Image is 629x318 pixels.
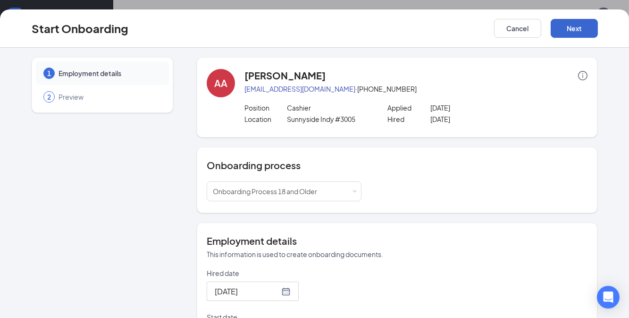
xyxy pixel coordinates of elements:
span: Preview [59,92,159,102]
h4: [PERSON_NAME] [244,69,326,82]
p: Sunnyside Indy #3005 [287,114,373,124]
h4: Onboarding process [207,159,588,172]
p: This information is used to create onboarding documents. [207,249,588,259]
p: Hired [387,114,430,124]
p: · [PHONE_NUMBER] [244,84,588,94]
h4: Employment details [207,234,588,248]
span: info-circle [578,71,587,80]
button: Next [551,19,598,38]
p: Position [244,103,287,112]
span: Onboarding Process 18 and Older [213,187,317,196]
p: [DATE] [430,114,516,124]
input: Aug 27, 2025 [215,285,279,297]
button: Cancel [494,19,541,38]
span: 2 [47,92,51,102]
span: Employment details [59,69,159,78]
h3: Start Onboarding [32,20,128,36]
div: Open Intercom Messenger [597,286,620,309]
a: [EMAIL_ADDRESS][DOMAIN_NAME] [244,85,355,93]
p: Cashier [287,103,373,112]
p: Applied [387,103,430,112]
div: [object Object] [213,182,324,201]
span: 1 [47,69,51,78]
p: [DATE] [430,103,516,112]
div: AA [214,77,227,90]
p: Location [244,114,287,124]
p: Hired date [207,268,361,278]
